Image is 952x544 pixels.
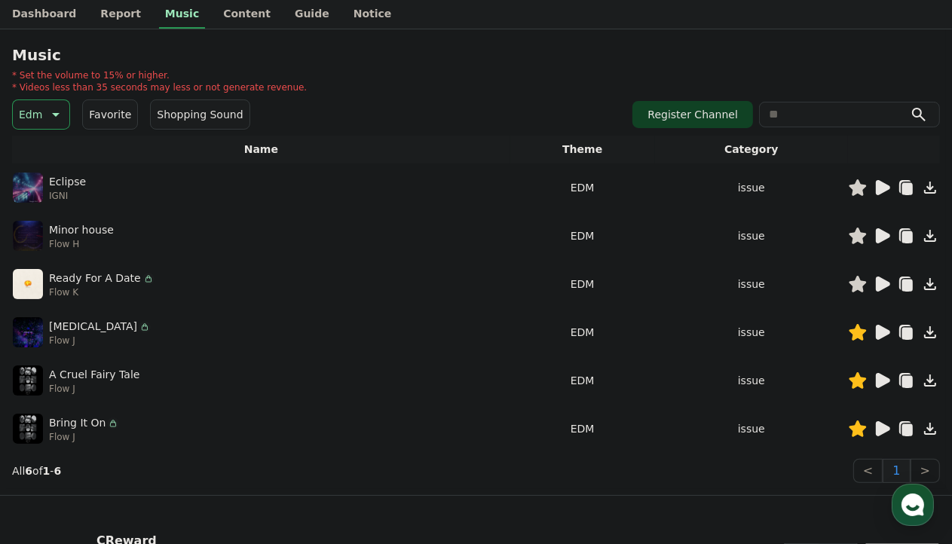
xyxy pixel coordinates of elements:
[12,69,307,81] p: * Set the volume to 15% or higher.
[510,405,655,453] td: EDM
[655,260,848,308] td: issue
[54,465,61,477] strong: 6
[49,367,139,383] p: A Cruel Fairy Tale
[13,173,43,203] img: music
[194,419,289,457] a: Settings
[49,335,151,347] p: Flow J
[49,270,141,286] p: Ready For A Date
[38,442,65,454] span: Home
[510,308,655,356] td: EDM
[49,190,86,202] p: IGNI
[49,222,114,238] p: Minor house
[49,238,114,250] p: Flow H
[13,414,43,444] img: music
[13,221,43,251] img: music
[655,164,848,212] td: issue
[12,136,510,164] th: Name
[223,442,260,454] span: Settings
[99,419,194,457] a: Messages
[5,419,99,457] a: Home
[510,164,655,212] td: EDM
[49,383,139,395] p: Flow J
[655,356,848,405] td: issue
[19,104,42,125] p: Edm
[12,463,61,478] p: All of -
[13,269,43,299] img: music
[82,99,138,130] button: Favorite
[655,136,848,164] th: Category
[883,459,910,483] button: 1
[12,81,307,93] p: * Videos less than 35 seconds may less or not generate revenue.
[13,317,43,347] img: music
[25,465,32,477] strong: 6
[655,308,848,356] td: issue
[12,47,940,63] h4: Music
[12,99,70,130] button: Edm
[125,442,170,454] span: Messages
[49,415,106,431] p: Bring It On
[510,356,655,405] td: EDM
[49,174,86,190] p: Eclipse
[510,136,655,164] th: Theme
[13,365,43,396] img: music
[632,101,753,128] button: Register Channel
[510,260,655,308] td: EDM
[150,99,249,130] button: Shopping Sound
[49,431,119,443] p: Flow J
[49,319,137,335] p: [MEDICAL_DATA]
[510,212,655,260] td: EDM
[853,459,883,483] button: <
[49,286,155,298] p: Flow K
[655,212,848,260] td: issue
[911,459,940,483] button: >
[655,405,848,453] td: issue
[43,465,51,477] strong: 1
